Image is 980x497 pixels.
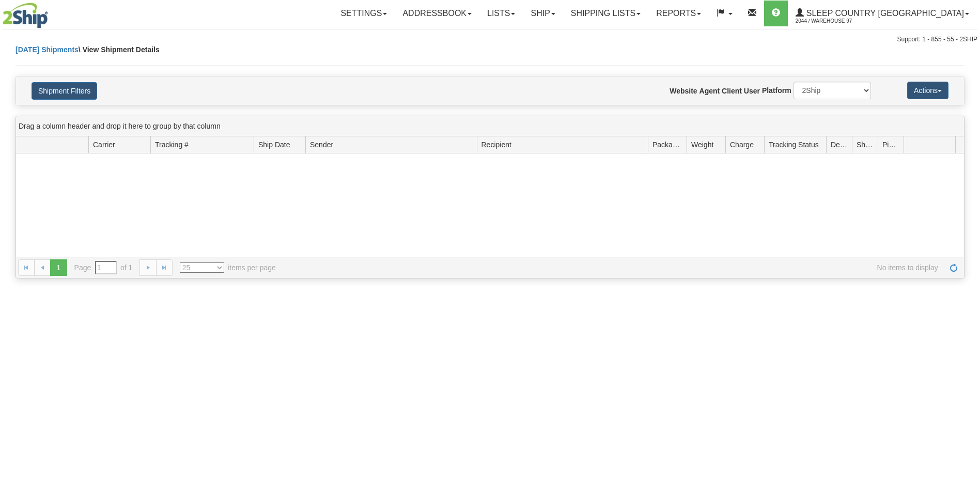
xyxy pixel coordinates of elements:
[93,139,115,150] span: Carrier
[769,139,819,150] span: Tracking Status
[907,82,948,99] button: Actions
[79,45,160,54] span: \ View Shipment Details
[16,116,964,136] div: grid grouping header
[523,1,563,26] a: Ship
[15,45,79,54] a: [DATE] Shipments
[290,262,938,273] span: No items to display
[74,261,133,274] span: Page of 1
[3,35,977,44] div: Support: 1 - 855 - 55 - 2SHIP
[258,139,290,150] span: Ship Date
[648,1,709,26] a: Reports
[691,139,713,150] span: Weight
[831,139,848,150] span: Delivery Status
[333,1,395,26] a: Settings
[563,1,648,26] a: Shipping lists
[50,259,67,276] span: 1
[155,139,189,150] span: Tracking #
[857,139,874,150] span: Shipment Issues
[699,86,720,96] label: Agent
[32,82,97,100] button: Shipment Filters
[479,1,523,26] a: Lists
[722,86,742,96] label: Client
[310,139,333,150] span: Sender
[796,16,873,26] span: 2044 / Warehouse 97
[945,259,962,276] a: Refresh
[762,85,791,96] label: Platform
[670,86,697,96] label: Website
[882,139,899,150] span: Pickup Status
[788,1,977,26] a: Sleep Country [GEOGRAPHIC_DATA] 2044 / Warehouse 97
[730,139,754,150] span: Charge
[395,1,479,26] a: Addressbook
[652,139,682,150] span: Packages
[744,86,760,96] label: User
[481,139,511,150] span: Recipient
[3,3,48,28] img: logo2044.jpg
[180,262,276,273] span: items per page
[804,9,964,18] span: Sleep Country [GEOGRAPHIC_DATA]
